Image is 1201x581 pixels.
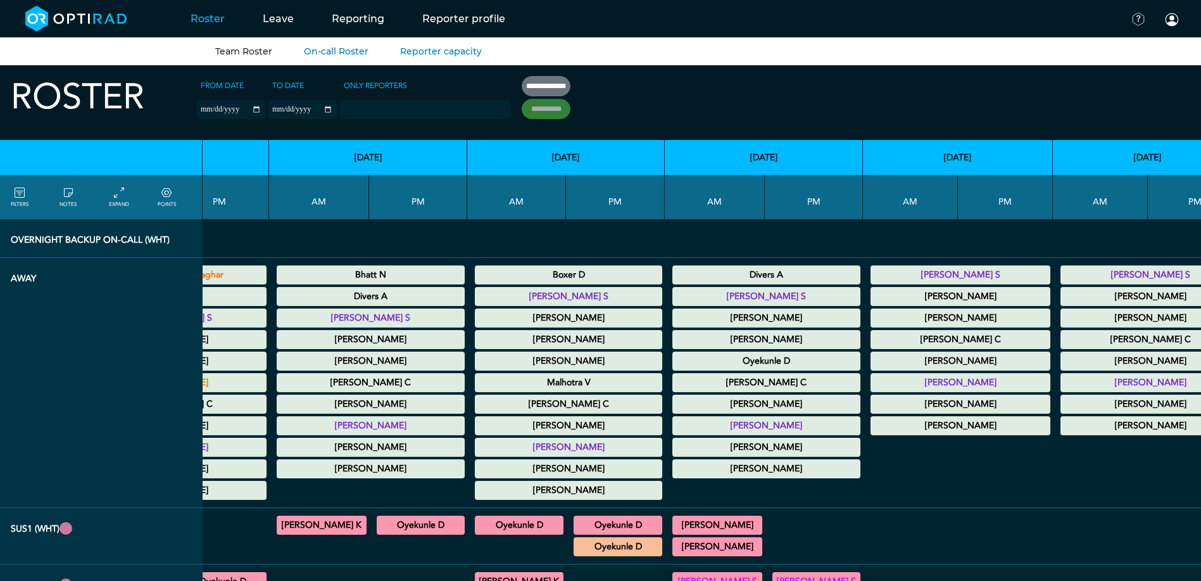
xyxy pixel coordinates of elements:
div: Study Leave 00:00 - 23:59 [672,416,860,435]
div: Annual Leave 00:00 - 23:59 [672,265,860,284]
div: Maternity Leave 00:00 - 23:59 [871,352,1050,371]
th: [DATE] [665,140,863,175]
summary: [PERSON_NAME] [279,440,463,455]
a: collapse/expand entries [109,186,129,208]
div: Sick Leave 00:00 - 23:59 [277,265,465,284]
div: Annual Leave 00:00 - 23:59 [672,438,860,457]
div: Annual Leave 00:00 - 23:59 [475,459,662,478]
th: AM [863,175,958,219]
input: null [341,102,405,113]
summary: [PERSON_NAME] [477,483,660,498]
summary: [PERSON_NAME] [674,332,858,347]
div: US Breast 11:00 - 13:00 [277,516,367,535]
summary: [PERSON_NAME] [477,310,660,326]
summary: Malhotra V [477,375,660,390]
div: Annual Leave 00:00 - 23:59 [475,395,662,414]
summary: [PERSON_NAME] [674,418,858,433]
div: US Breast 14:00 - 16:00 [377,516,465,535]
label: From date [197,76,248,95]
summary: [PERSON_NAME] K [279,518,365,533]
div: Other Leave 00:00 - 23:59 [277,459,465,478]
div: Annual Leave 00:00 - 23:59 [475,309,662,328]
summary: [PERSON_NAME] [477,461,660,476]
div: Annual Leave 00:00 - 23:59 [277,373,465,392]
summary: [PERSON_NAME] [674,310,858,326]
div: Annual Leave 00:00 - 23:59 [672,373,860,392]
label: To date [268,76,308,95]
div: Study Leave 00:00 - 23:59 [475,287,662,306]
summary: [PERSON_NAME] C [872,332,1048,347]
div: Maternity Leave 00:00 - 23:59 [672,309,860,328]
th: AM [467,175,566,219]
th: [DATE] [269,140,467,175]
th: PM [958,175,1053,219]
div: Maternity Leave 00:00 - 23:59 [871,287,1050,306]
div: Maternity Leave 00:00 - 23:59 [277,330,465,349]
summary: [PERSON_NAME] [674,518,760,533]
th: [DATE] [863,140,1053,175]
div: Annual Leave 00:00 - 23:59 [871,330,1050,349]
div: Maternity Leave 00:00 - 23:59 [475,330,662,349]
div: Other Leave 00:00 - 23:59 [475,481,662,500]
th: AM [665,175,765,219]
div: Annual Leave 00:00 - 23:59 [871,309,1050,328]
a: show/hide notes [60,186,77,208]
summary: [PERSON_NAME] C [674,375,858,390]
div: US Breast 13:30 - 16:30 [574,516,662,535]
a: collapse/expand expected points [158,186,176,208]
summary: [PERSON_NAME] S [674,289,858,304]
summary: [PERSON_NAME] S [477,289,660,304]
summary: [PERSON_NAME] [674,461,858,476]
summary: [PERSON_NAME] [477,418,660,433]
div: Annual Leave 00:00 - 23:59 [672,352,860,371]
div: BR Symptomatic Clinic 08:30 - 13:00 [475,516,563,535]
summary: Bhatt N [279,267,463,283]
div: Other Leave 00:00 - 23:59 [672,459,860,478]
summary: [PERSON_NAME] [477,332,660,347]
summary: [PERSON_NAME] [279,332,463,347]
div: Study Leave 00:00 - 23:59 [475,438,662,457]
div: Annual Leave 00:00 - 23:59 [277,287,465,306]
summary: [PERSON_NAME] [872,397,1048,412]
summary: [PERSON_NAME] S [872,267,1048,283]
summary: [PERSON_NAME] [674,539,760,554]
div: US Breast 08:30 - 09:30 [672,516,762,535]
div: BR Symptomatic Clinic 09:30 - 13:00 [672,537,762,556]
th: PM [170,175,269,219]
summary: Oyekunle D [575,539,660,554]
div: Study Leave 00:00 - 23:59 [672,287,860,306]
summary: [PERSON_NAME] [279,354,463,369]
summary: Oyekunle D [575,518,660,533]
a: Team Roster [215,46,272,57]
summary: Oyekunle D [379,518,463,533]
div: Annual Leave 00:00 - 23:59 [871,395,1050,414]
summary: [PERSON_NAME] [279,418,463,433]
summary: [PERSON_NAME] [872,310,1048,326]
div: Annual Leave 00:00 - 23:59 [475,373,662,392]
div: Other Leave 00:00 - 23:59 [871,416,1050,435]
label: Only Reporters [340,76,411,95]
th: PM [369,175,467,219]
h2: Roster [11,76,144,118]
summary: [PERSON_NAME] [279,397,463,412]
summary: Oyekunle D [477,518,562,533]
div: Study Leave 00:00 - 23:59 [277,416,465,435]
div: Maternity Leave 00:00 - 23:59 [475,416,662,435]
summary: Oyekunle D [674,354,858,369]
th: AM [1053,175,1148,219]
th: [DATE] [467,140,665,175]
summary: [PERSON_NAME] [674,397,858,412]
div: Annual Leave 00:00 - 23:59 [277,352,465,371]
div: Study Leave 00:00 - 23:59 [277,309,465,328]
div: Maternity Leave 00:00 - 23:59 [672,395,860,414]
div: Annual Leave 00:00 - 23:59 [475,352,662,371]
summary: [PERSON_NAME] [872,375,1048,390]
div: Study Leave 00:00 - 23:59 [871,265,1050,284]
summary: [PERSON_NAME] [872,354,1048,369]
summary: Divers A [279,289,463,304]
img: brand-opti-rad-logos-blue-and-white-d2f68631ba2948856bd03f2d395fb146ddc8fb01b4b6e9315ea85fa773367... [25,6,127,32]
div: Annual Leave 00:00 - 23:59 [672,330,860,349]
summary: [PERSON_NAME] [872,289,1048,304]
div: Study Leave 00:00 - 23:59 [871,373,1050,392]
a: FILTERS [11,186,28,208]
